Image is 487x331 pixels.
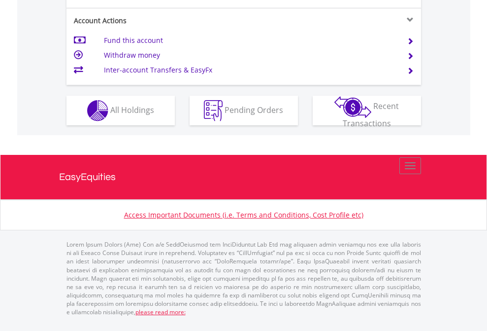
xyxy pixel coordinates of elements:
[334,96,371,118] img: transactions-zar-wht.png
[66,96,175,125] button: All Holdings
[87,100,108,121] img: holdings-wht.png
[104,33,395,48] td: Fund this account
[66,240,421,316] p: Lorem Ipsum Dolors (Ame) Con a/e SeddOeiusmod tem InciDiduntut Lab Etd mag aliquaen admin veniamq...
[104,48,395,63] td: Withdraw money
[59,155,428,199] a: EasyEquities
[66,16,244,26] div: Account Actions
[124,210,363,220] a: Access Important Documents (i.e. Terms and Conditions, Cost Profile etc)
[104,63,395,77] td: Inter-account Transfers & EasyFx
[135,308,186,316] a: please read more:
[190,96,298,125] button: Pending Orders
[225,104,283,115] span: Pending Orders
[313,96,421,125] button: Recent Transactions
[204,100,223,121] img: pending_instructions-wht.png
[110,104,154,115] span: All Holdings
